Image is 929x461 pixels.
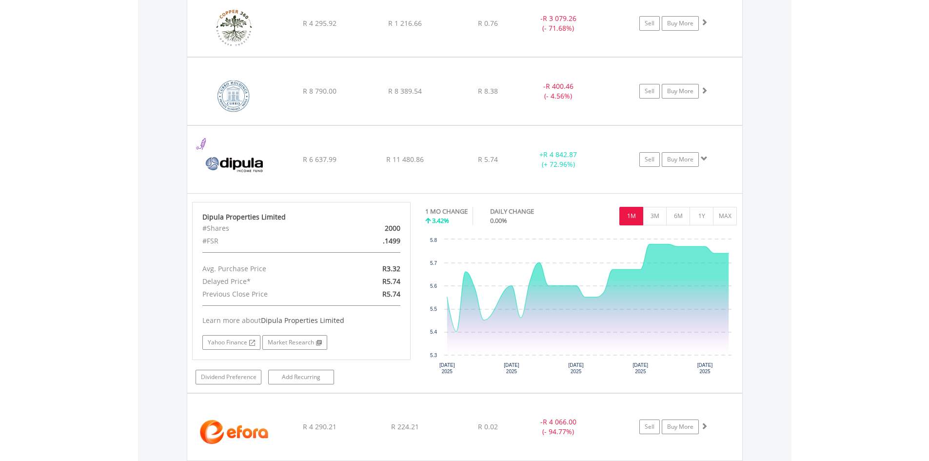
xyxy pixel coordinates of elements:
svg: Interactive chart [425,235,736,381]
span: R 224.21 [391,422,419,431]
span: R5.74 [382,277,400,286]
div: Avg. Purchase Price [195,262,337,275]
div: 1 MO CHANGE [425,207,468,216]
span: R 4 295.92 [303,19,336,28]
text: [DATE] 2025 [504,362,519,374]
div: - (- 71.68%) [522,14,595,33]
text: 5.5 [430,306,437,312]
a: Buy More [662,420,699,434]
a: Buy More [662,16,699,31]
span: R 11 480.86 [386,155,424,164]
a: Sell [639,152,660,167]
text: [DATE] 2025 [439,362,455,374]
a: Buy More [662,152,699,167]
span: R 8 790.00 [303,86,336,96]
span: R 400.46 [546,81,573,91]
a: Dividend Preference [196,370,261,384]
text: 5.4 [430,329,437,335]
div: Dipula Properties Limited [202,212,400,222]
text: 5.7 [430,261,437,266]
span: R 4 842.87 [543,150,577,159]
text: [DATE] 2025 [568,362,584,374]
span: R 1 216.66 [388,19,422,28]
button: MAX [713,207,737,225]
span: 3.42% [432,216,449,225]
div: Chart. Highcharts interactive chart. [425,235,737,381]
span: R 8.38 [478,86,498,96]
span: Dipula Properties Limited [261,316,344,325]
div: .1499 [336,235,407,247]
span: R 3 079.26 [543,14,576,23]
span: R5.74 [382,289,400,299]
img: EQU.ZA.CPR.png [192,2,276,54]
span: R 0.02 [478,422,498,431]
span: R 8 389.54 [388,86,422,96]
span: R3.32 [382,264,400,273]
a: Yahoo Finance [202,335,260,350]
div: #Shares [195,222,337,235]
div: #FSR [195,235,337,247]
div: - (- 94.77%) [522,417,595,437]
span: R 4 290.21 [303,422,336,431]
div: - (- 4.56%) [522,81,595,101]
span: R 0.76 [478,19,498,28]
text: [DATE] 2025 [697,362,713,374]
div: DAILY CHANGE [490,207,568,216]
img: EQU.ZA.EEL.png [192,406,276,458]
div: Delayed Price* [195,275,337,288]
button: 6M [666,207,690,225]
button: 1Y [690,207,713,225]
a: Buy More [662,84,699,99]
span: R 6 637.99 [303,155,336,164]
text: [DATE] 2025 [633,362,648,374]
text: 5.3 [430,353,437,358]
div: + (+ 72.96%) [522,150,595,169]
a: Sell [639,16,660,31]
div: Previous Close Price [195,288,337,301]
button: 1M [619,207,643,225]
span: 0.00% [490,216,507,225]
div: 2000 [336,222,407,235]
a: Add Recurring [268,370,334,384]
text: 5.6 [430,283,437,289]
div: Learn more about [202,316,400,325]
img: EQU.ZA.COH.png [192,70,276,122]
span: R 4 066.00 [543,417,576,426]
img: EQU.ZA.DIB.png [192,138,276,191]
span: R 5.74 [478,155,498,164]
button: 3M [643,207,667,225]
a: Sell [639,420,660,434]
a: Sell [639,84,660,99]
text: 5.8 [430,238,437,243]
a: Market Research [262,335,327,350]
